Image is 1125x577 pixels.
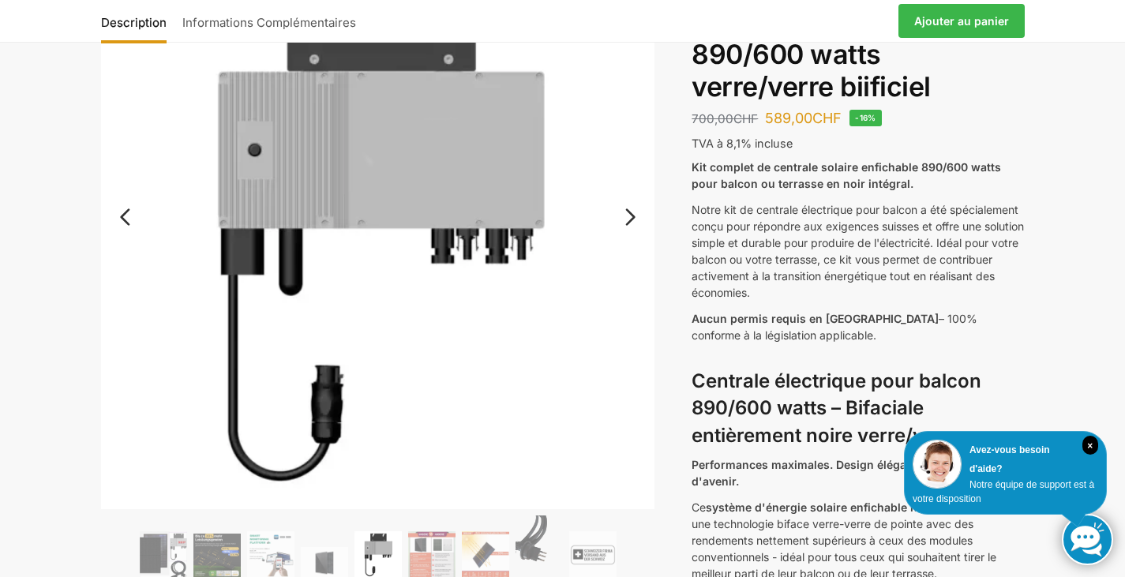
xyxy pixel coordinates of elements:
font: Kit complet de centrale solaire enfichable 890/600 watts pour balcon ou terrasse en noir intégral. [692,160,1001,190]
font: Informations Complémentaires [182,15,356,30]
font: Avez-vous besoin d'aide? [969,444,1050,474]
font: CHF [812,110,842,126]
font: système d'énergie solaire enfichable haut de gamme [706,500,995,514]
a: Description [101,2,174,40]
font: Ce [692,500,706,514]
font: – 100% conforme à la législation applicable. [692,312,977,342]
font: Centrale électrique pour balcon 890/600 watts – Bifaciale entièrement noire verre/verre [692,369,981,448]
font: 700,00 [692,111,733,126]
font: Aucun permis requis en [GEOGRAPHIC_DATA] [692,312,939,325]
font: Notre kit de centrale électrique pour balcon a été spécialement conçu pour répondre aux exigences... [692,203,1024,299]
font: Description [101,15,167,30]
font: Notre équipe de support est à votre disposition [913,479,1094,504]
font: TVA à 8,1% incluse [692,137,793,150]
font: Performances maximales. Design élégant. Technologie d'avenir. [692,458,991,488]
font: -16% [855,113,876,122]
font: 589,00 [765,110,812,126]
i: Fermer [1082,436,1098,455]
a: Informations Complémentaires [174,2,364,40]
a: Ajouter au panier [898,4,1025,39]
img: Service client [913,440,962,489]
font: CHF [733,111,758,126]
font: Ajouter au panier [914,14,1009,28]
font: × [1087,440,1093,451]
